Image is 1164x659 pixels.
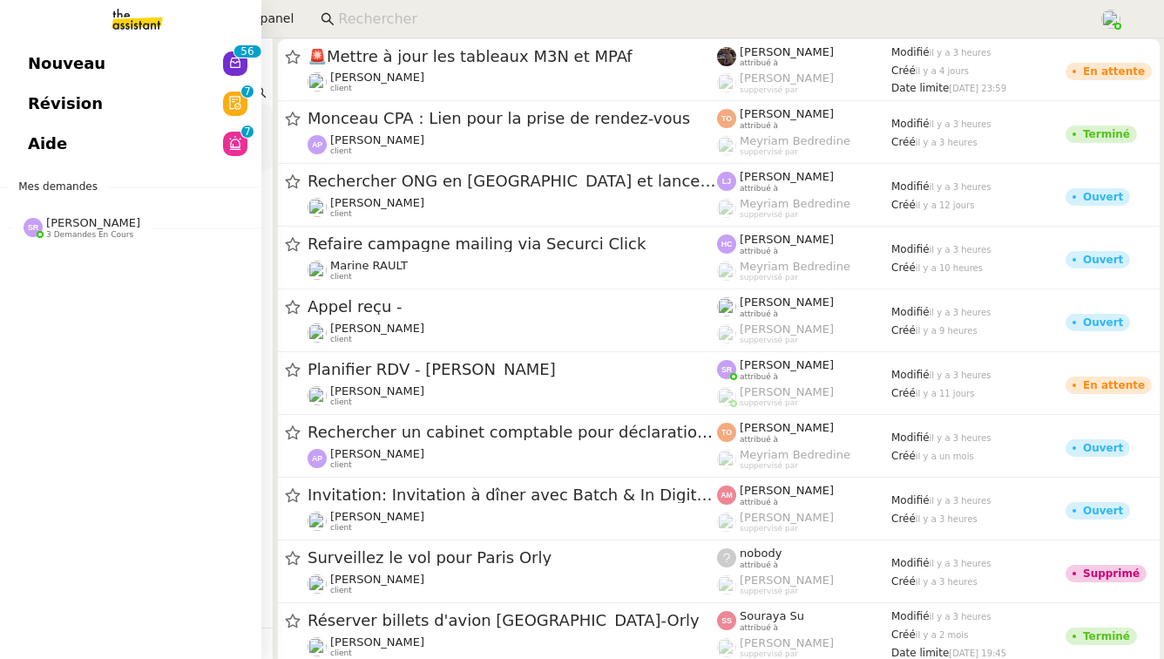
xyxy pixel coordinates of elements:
span: Appel reçu - [308,299,717,315]
span: Modifié [891,46,930,58]
img: svg [717,234,736,254]
span: client [330,460,352,470]
span: Modifié [891,557,930,569]
img: users%2FyQfMwtYgTqhRP2YHWHmG2s2LYaD3%2Favatar%2Fprofile-pic.png [717,324,736,343]
span: attribué à [740,435,778,445]
span: Date limite [891,647,949,659]
span: 3 demandes en cours [46,230,133,240]
span: il y a 3 heures [930,496,991,506]
span: Invitation: Invitation à dîner avec Batch & In Digital - [DATE] 19:30 - 22:30 (UTC+1) ([EMAIL_ADD... [308,487,717,503]
app-user-label: suppervisé par [717,323,891,345]
div: Ouvert [1083,443,1123,453]
span: [PERSON_NAME] [740,358,834,371]
img: users%2FWH1OB8fxGAgLOjAz1TtlPPgOcGL2%2Favatar%2F32e28291-4026-4208-b892-04f74488d877 [308,198,327,217]
span: suppervisé par [740,210,798,220]
input: Rechercher [338,8,1081,31]
div: Ouvert [1083,192,1123,202]
app-user-label: attribué à [717,296,891,318]
span: [DATE] 23:59 [949,84,1006,93]
span: [PERSON_NAME] [740,636,834,649]
app-user-label: suppervisé par [717,574,891,596]
span: suppervisé par [740,336,798,345]
span: Créé [891,324,916,336]
img: svg [24,218,43,237]
app-user-label: attribué à [717,170,891,193]
span: Créé [891,136,916,148]
app-user-label: attribué à [717,547,891,569]
img: svg [717,109,736,128]
span: [PERSON_NAME] [330,635,424,649]
app-user-label: suppervisé par [717,197,891,220]
div: Supprimé [1083,568,1140,579]
app-user-label: suppervisé par [717,448,891,471]
img: users%2Fo4K84Ijfr6OOM0fa5Hz4riIOf4g2%2Favatar%2FChatGPT%20Image%201%20aou%CC%82t%202025%2C%2010_2... [308,261,327,280]
div: En attente [1083,380,1145,391]
span: Surveillez le vol pour Paris Orly [308,550,717,566]
span: [PERSON_NAME] [740,170,834,183]
span: [PERSON_NAME] [330,71,424,84]
span: [PERSON_NAME] [330,447,424,460]
span: il y a 3 heures [916,138,978,147]
span: 🚨 [308,47,327,65]
span: suppervisé par [740,398,798,408]
span: [PERSON_NAME] [740,574,834,587]
span: attribué à [740,560,778,570]
app-user-detailed-label: client [308,447,717,470]
span: Monceau CPA : Lien pour la prise de rendez-vous [308,111,717,126]
span: suppervisé par [740,524,798,533]
app-user-detailed-label: client [308,322,717,344]
app-user-label: attribué à [717,358,891,381]
span: Réserver billets d'avion [GEOGRAPHIC_DATA]-Orly [308,613,717,628]
app-user-detailed-label: client [308,133,717,156]
app-user-detailed-label: client [308,259,717,282]
span: attribué à [740,623,778,633]
img: svg [308,449,327,468]
p: 7 [244,126,251,141]
img: users%2FaellJyylmXSg4jqeVbanehhyYJm1%2Favatar%2Fprofile-pic%20(4).png [717,450,736,469]
span: Nouveau [28,51,105,77]
span: Modifié [891,180,930,193]
span: nobody [740,547,782,560]
span: il y a un mois [916,452,974,461]
div: Terminé [1083,631,1130,642]
span: il y a 3 heures [916,577,978,587]
app-user-label: suppervisé par [717,134,891,157]
app-user-detailed-label: client [308,635,717,658]
span: il y a 3 heures [930,119,991,129]
img: users%2F9GXHdUEgf7ZlSXdwo7B3iBDT3M02%2Favatar%2Fimages.jpeg [308,512,327,531]
span: Modifié [891,118,930,130]
span: attribué à [740,309,778,319]
span: Mes demandes [8,178,108,195]
app-user-label: attribué à [717,107,891,130]
div: Terminé [1083,129,1130,139]
span: il y a 3 heures [930,48,991,58]
img: users%2FPPrFYTsEAUgQy5cK5MCpqKbOX8K2%2Favatar%2FCapture%20d%E2%80%99e%CC%81cran%202023-06-05%20a%... [1101,10,1120,29]
span: Rechercher un cabinet comptable pour déclaration fiscale [308,425,717,440]
span: client [330,397,352,407]
span: Mettre à jour les tableaux M3N et MPAf [308,49,717,65]
span: il y a 10 heures [916,263,983,273]
img: svg [717,486,736,505]
span: Modifié [891,431,930,444]
div: Ouvert [1083,317,1123,328]
img: users%2FoFdbodQ3TgNoWt9kP3GXAs5oaCq1%2Favatar%2Fprofile-pic.png [717,638,736,657]
img: svg [308,135,327,154]
span: [PERSON_NAME] [740,484,834,497]
span: Révision [28,91,103,117]
span: Créé [891,387,916,399]
span: client [330,146,352,156]
span: suppervisé par [740,587,798,596]
span: Créé [891,199,916,211]
span: Créé [891,513,916,525]
img: users%2FW4OQjB9BRtYK2an7yusO0WsYLsD3%2Favatar%2F28027066-518b-424c-8476-65f2e549ac29 [308,637,327,656]
span: il y a 3 heures [916,514,978,524]
span: Modifié [891,494,930,506]
img: users%2FaellJyylmXSg4jqeVbanehhyYJm1%2Favatar%2Fprofile-pic%20(4).png [717,199,736,218]
nz-badge-sup: 7 [241,85,254,98]
p: 6 [247,45,254,61]
app-user-detailed-label: client [308,573,717,595]
span: Créé [891,628,916,641]
span: il y a 3 heures [930,612,991,622]
img: svg [717,611,736,630]
span: Planifier RDV - [PERSON_NAME] [308,362,717,377]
